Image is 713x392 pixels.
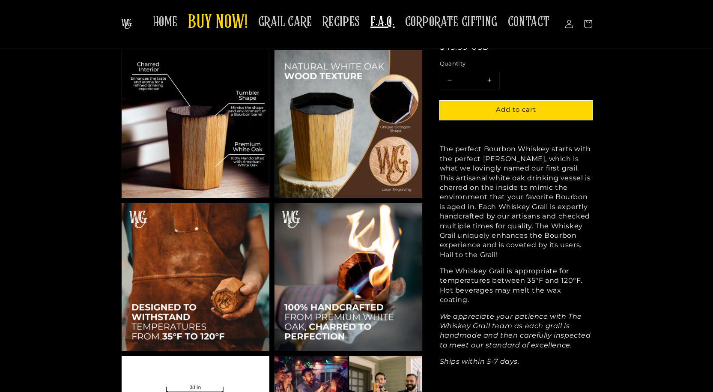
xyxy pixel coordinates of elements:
img: Natural White Oak [274,50,422,198]
span: HOME [153,14,178,30]
em: Ships within 5-7 days. [440,357,519,365]
span: Add to cart [496,105,536,114]
a: GRAIL CARE [253,9,317,36]
span: CORPORATE GIFTING [405,14,498,30]
a: HOME [148,9,183,36]
em: We appreciate your patience with The Whiskey Grail team as each grail is handmade and then carefu... [440,312,591,349]
span: GRAIL CARE [258,14,312,30]
img: The Whiskey Grail [121,19,132,29]
a: RECIPES [317,9,365,36]
span: CONTACT [508,14,550,30]
img: Handcrafted [274,203,422,351]
span: RECIPES [322,14,360,30]
button: Add to cart [440,101,592,120]
a: F.A.Q. [365,9,400,36]
p: The perfect Bourbon Whiskey starts with the perfect [PERSON_NAME], which is what we lovingly name... [440,144,592,260]
a: BUY NOW! [183,6,253,40]
span: The Whiskey Grail is appropriate for temperatures between 35°F and 120°F. Hot beverages may melt ... [440,267,583,304]
span: BUY NOW! [188,11,248,35]
label: Quantity [440,60,592,68]
img: Grail Benefits [122,50,269,198]
a: CONTACT [503,9,555,36]
span: F.A.Q. [370,14,395,30]
a: CORPORATE GIFTING [400,9,503,36]
img: 35 to 120F [122,203,269,351]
